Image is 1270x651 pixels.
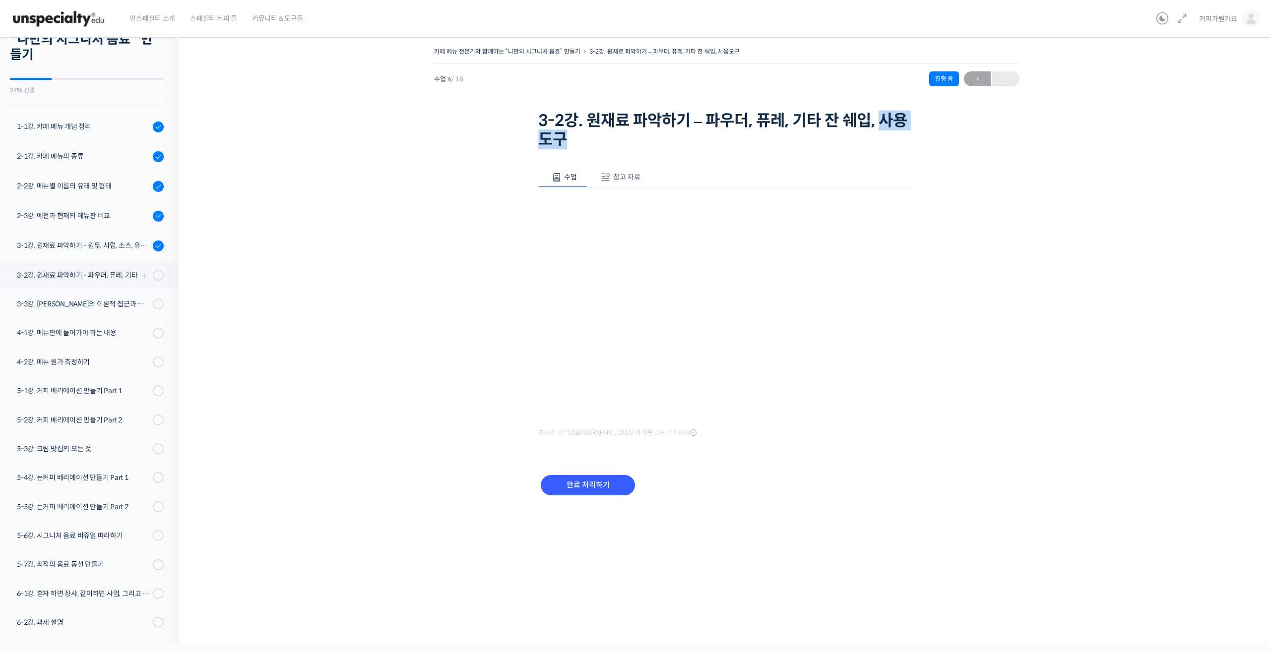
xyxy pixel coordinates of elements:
span: 홈 [31,329,37,337]
div: 3-1강. 원재료 파악하기 - 원두, 시럽, 소스, 유제품 [17,240,150,251]
div: 3-3강. [PERSON_NAME]의 이론적 접근과 재료 찾기 [17,298,150,309]
a: 설정 [128,314,190,339]
div: 5-6강. 시그니처 음료 비쥬얼 따라하기 [17,530,150,541]
div: 5-3강. 크림 맛집의 모든 것 [17,443,150,454]
span: / 18 [451,75,463,83]
input: 완료 처리하기 [541,475,635,495]
h1: 3-2강. 원재료 파악하기 – 파우더, 퓨레, 기타 잔 쉐입, 사용도구 [538,111,915,149]
div: 진행 중 [929,71,959,86]
a: ←이전 [964,71,991,86]
div: 3-2강. 원재료 파악하기 - 파우더, 퓨레, 기타 잔 쉐입, 사용도구 [17,270,150,281]
a: 카페 메뉴 전문가와 함께하는 “나만의 시그니처 음료” 만들기 [434,48,580,55]
span: 대화 [91,330,103,338]
div: 27% 진행 [10,87,164,93]
div: 2-1강. 카페 메뉴의 종류 [17,151,150,162]
a: 대화 [65,314,128,339]
span: 참고 자료 [613,173,640,181]
div: 6-1강. 혼자 하면 장사, 같이하면 사업, 그리고 서비스 애티튜드 [17,588,150,599]
span: 영상이 끊기[DEMOGRAPHIC_DATA] 여기를 클릭해주세요 [538,429,697,437]
div: 4-1강. 메뉴판에 들어가야 하는 내용 [17,327,150,338]
a: 3-2강. 원재료 파악하기 – 파우더, 퓨레, 기타 잔 쉐입, 사용도구 [589,48,740,55]
div: 5-1강. 커피 베리에이션 만들기 Part 1 [17,385,150,396]
div: 2-2강. 메뉴별 이름의 유래 및 형태 [17,180,150,191]
span: 수업 [564,173,577,181]
h2: 카페 메뉴 전문가와 함께하는 "나만의 시그니처 음료" 만들기 [10,16,164,63]
div: 2-3강. 예전과 현재의 메뉴판 비교 [17,210,150,221]
div: 1-1강. 카페 메뉴 개념 정리 [17,121,150,132]
div: 5-7강. 최적의 음료 동선 만들기 [17,559,150,570]
span: 설정 [153,329,165,337]
div: 5-5강. 논커피 베리에이션 만들기 Part 2 [17,501,150,512]
div: 4-2강. 메뉴 원가 측정하기 [17,356,150,367]
span: ← [964,72,991,86]
div: 6-2강. 과제 설명 [17,617,150,628]
a: 홈 [3,314,65,339]
span: 수업 6 [434,76,463,82]
span: 커피가뭔가요 [1199,14,1237,23]
div: 5-2강. 커피 베리에이션 만들기 Part 2 [17,414,150,425]
div: 5-4강. 논커피 베리에이션 만들기 Part 1 [17,472,150,483]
